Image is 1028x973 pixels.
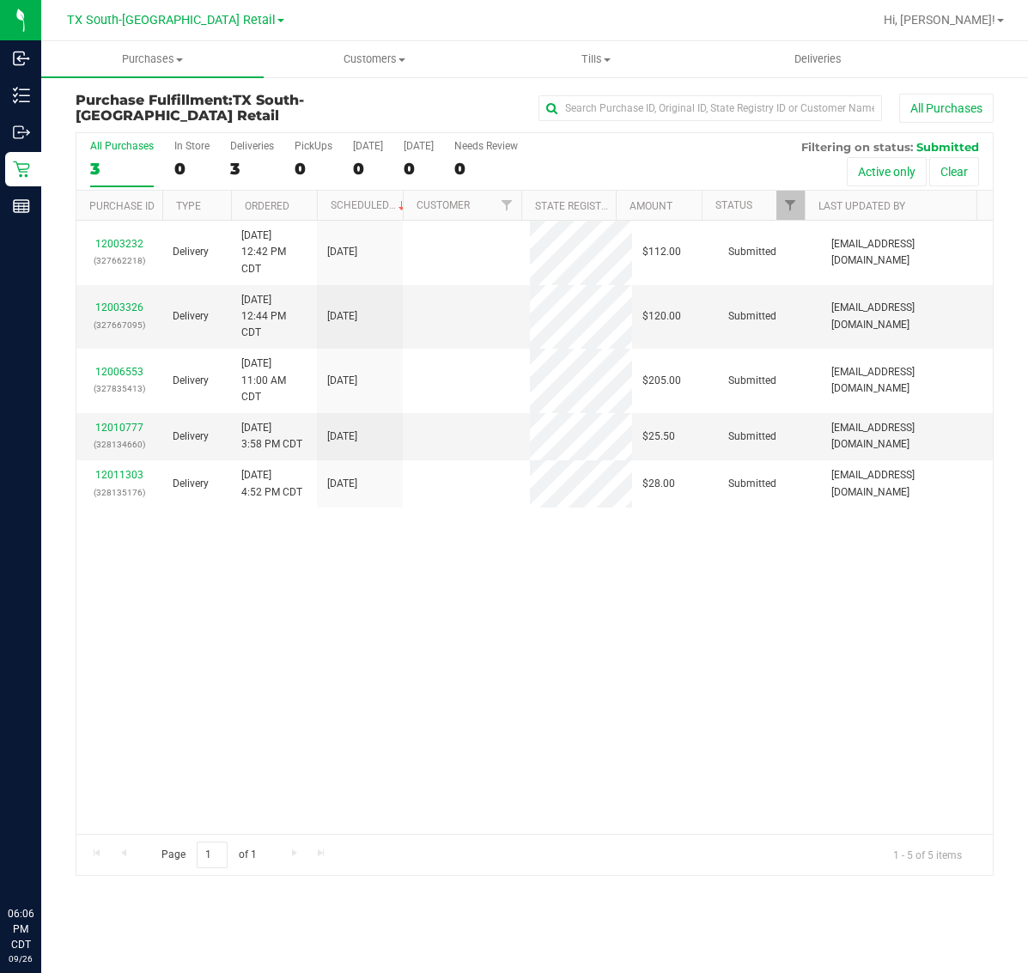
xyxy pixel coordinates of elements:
span: TX South-[GEOGRAPHIC_DATA] Retail [76,92,304,124]
span: Submitted [728,244,776,260]
span: $205.00 [642,373,681,389]
a: 12003232 [95,238,143,250]
p: (328134660) [87,436,152,453]
span: $25.50 [642,429,675,445]
input: Search Purchase ID, Original ID, State Registry ID or Customer Name... [538,95,882,121]
iframe: Resource center unread badge [51,833,71,854]
span: [DATE] [327,373,357,389]
a: Filter [493,191,521,220]
div: [DATE] [353,140,383,152]
p: 09/26 [8,952,33,965]
span: Delivery [173,429,209,445]
span: [DATE] [327,476,357,492]
span: Delivery [173,308,209,325]
a: 12010777 [95,422,143,434]
button: All Purchases [899,94,994,123]
div: 0 [404,159,434,179]
a: Scheduled [331,199,409,211]
a: Purchase ID [89,200,155,212]
div: Needs Review [454,140,518,152]
a: Customers [264,41,486,77]
span: [EMAIL_ADDRESS][DOMAIN_NAME] [831,420,982,453]
span: [EMAIL_ADDRESS][DOMAIN_NAME] [831,300,982,332]
p: (327835413) [87,380,152,397]
span: $120.00 [642,308,681,325]
span: Submitted [728,373,776,389]
p: (327667095) [87,317,152,333]
div: 3 [230,159,274,179]
span: [DATE] [327,244,357,260]
span: [EMAIL_ADDRESS][DOMAIN_NAME] [831,236,982,269]
span: TX South-[GEOGRAPHIC_DATA] Retail [67,13,276,27]
span: Filtering on status: [801,140,913,154]
div: 0 [353,159,383,179]
a: Type [176,200,201,212]
a: 12011303 [95,469,143,481]
span: Purchases [41,52,264,67]
span: Customers [265,52,485,67]
span: Delivery [173,244,209,260]
span: [EMAIL_ADDRESS][DOMAIN_NAME] [831,467,982,500]
input: 1 [197,842,228,868]
inline-svg: Outbound [13,124,30,141]
span: Submitted [728,429,776,445]
span: Submitted [728,308,776,325]
div: [DATE] [404,140,434,152]
a: Deliveries [708,41,930,77]
p: 06:06 PM CDT [8,906,33,952]
a: Customer [417,199,470,211]
span: Hi, [PERSON_NAME]! [884,13,995,27]
span: [DATE] 4:52 PM CDT [241,467,302,500]
button: Clear [929,157,979,186]
span: [DATE] 12:44 PM CDT [241,292,307,342]
a: 12003326 [95,301,143,313]
span: Page of 1 [147,842,271,868]
div: 0 [295,159,332,179]
span: [DATE] [327,308,357,325]
button: Active only [847,157,927,186]
p: (327662218) [87,252,152,269]
span: Submitted [728,476,776,492]
span: $28.00 [642,476,675,492]
a: Amount [630,200,672,212]
a: Last Updated By [818,200,905,212]
span: [DATE] 3:58 PM CDT [241,420,302,453]
a: 12006553 [95,366,143,378]
div: 3 [90,159,154,179]
span: [DATE] [327,429,357,445]
div: 0 [174,159,210,179]
inline-svg: Inbound [13,50,30,67]
inline-svg: Retail [13,161,30,178]
span: Tills [486,52,707,67]
span: Delivery [173,476,209,492]
span: [DATE] 11:00 AM CDT [241,356,307,405]
span: [EMAIL_ADDRESS][DOMAIN_NAME] [831,364,982,397]
div: 0 [454,159,518,179]
p: (328135176) [87,484,152,501]
div: PickUps [295,140,332,152]
div: All Purchases [90,140,154,152]
iframe: Resource center [17,836,69,887]
span: Delivery [173,373,209,389]
span: $112.00 [642,244,681,260]
span: Deliveries [771,52,865,67]
h3: Purchase Fulfillment: [76,93,381,123]
inline-svg: Reports [13,198,30,215]
span: [DATE] 12:42 PM CDT [241,228,307,277]
div: In Store [174,140,210,152]
inline-svg: Inventory [13,87,30,104]
div: Deliveries [230,140,274,152]
a: Purchases [41,41,264,77]
a: Tills [485,41,708,77]
a: Status [715,199,752,211]
a: Ordered [245,200,289,212]
a: Filter [776,191,805,220]
a: State Registry ID [535,200,625,212]
span: 1 - 5 of 5 items [879,842,976,867]
span: Submitted [916,140,979,154]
